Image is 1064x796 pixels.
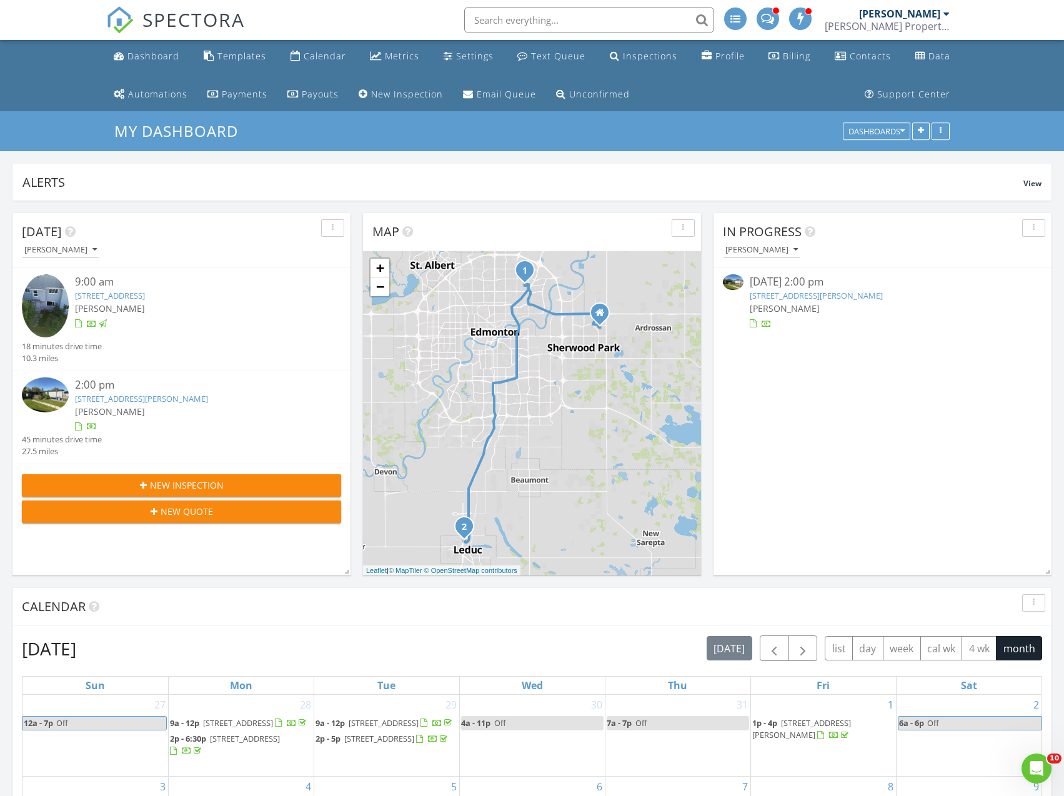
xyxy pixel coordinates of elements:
a: Go to July 31, 2025 [734,695,750,715]
div: Dashboards [848,127,905,136]
button: Previous month [760,635,789,661]
span: Map [372,223,399,240]
a: My Dashboard [114,121,249,141]
span: [STREET_ADDRESS] [210,733,280,744]
span: [STREET_ADDRESS] [203,717,273,729]
span: Off [494,717,506,729]
a: Zoom out [370,277,389,296]
a: © MapTiler [389,567,422,574]
span: 4a - 11p [461,717,490,729]
a: Zoom in [370,259,389,277]
a: Payments [202,83,272,106]
i: 1 [522,267,527,276]
div: Ciara Property Inspections Inc. [825,20,950,32]
span: 7a - 7p [607,717,632,729]
a: Payouts [282,83,344,106]
a: Wednesday [519,677,545,694]
span: In Progress [723,223,802,240]
img: 9362957%2Fcover_photos%2FpHC93TkvLyPXslkxF9yb%2Fsmall.jpg [723,274,743,289]
div: 355 Davenport Drive, Sherwood Park Alberta T8H 1Y1 [600,312,607,320]
span: [PERSON_NAME] [750,302,820,314]
a: Company Profile [697,45,750,68]
div: [PERSON_NAME] [24,246,97,254]
button: cal wk [920,636,963,660]
button: Dashboards [843,123,910,141]
button: [PERSON_NAME] [22,242,99,259]
div: Payouts [302,88,339,100]
div: 45 minutes drive time [22,434,102,445]
button: week [883,636,921,660]
a: 2p - 5p [STREET_ADDRESS] [316,733,450,744]
a: Saturday [958,677,980,694]
td: Go to July 29, 2025 [314,695,459,776]
button: day [852,636,883,660]
div: Calendar [304,50,346,62]
div: 2:00 pm [75,377,314,393]
span: [STREET_ADDRESS] [349,717,419,729]
div: Templates [217,50,266,62]
a: 2:00 pm [STREET_ADDRESS][PERSON_NAME] [PERSON_NAME] 45 minutes drive time 27.5 miles [22,377,341,457]
a: Metrics [365,45,424,68]
span: Off [56,717,68,729]
a: New Inspection [354,83,448,106]
a: Data [910,45,955,68]
a: 9a - 12p [STREET_ADDRESS] [316,716,458,731]
input: Search everything... [464,7,714,32]
a: 2p - 6:30p [STREET_ADDRESS] [170,733,280,756]
div: Dashboard [127,50,179,62]
span: SPECTORA [142,6,245,32]
div: | [363,565,520,576]
button: month [996,636,1042,660]
span: Off [635,717,647,729]
img: The Best Home Inspection Software - Spectora [106,6,134,34]
button: New Inspection [22,474,341,497]
a: [STREET_ADDRESS][PERSON_NAME] [750,290,883,301]
div: [DATE] 2:00 pm [750,274,1016,290]
span: [STREET_ADDRESS][PERSON_NAME] [752,717,851,740]
span: View [1023,178,1042,189]
div: Metrics [385,50,419,62]
a: Sunday [83,677,107,694]
iframe: Intercom live chat [1022,754,1052,784]
a: Friday [814,677,832,694]
a: 9a - 12p [STREET_ADDRESS] [170,717,309,729]
a: 2p - 5p [STREET_ADDRESS] [316,732,458,747]
a: [DATE] 2:00 pm [STREET_ADDRESS][PERSON_NAME] [PERSON_NAME] [723,274,1042,330]
div: Payments [222,88,267,100]
a: Go to July 30, 2025 [589,695,605,715]
span: 6a - 6p [898,717,925,730]
button: Next month [788,635,818,661]
div: Alerts [22,174,1023,191]
a: Calendar [286,45,351,68]
div: Unconfirmed [569,88,630,100]
div: Email Queue [477,88,536,100]
a: Automations (Advanced) [109,83,192,106]
div: Support Center [877,88,950,100]
span: Off [927,717,939,729]
div: Settings [456,50,494,62]
span: 12a - 7p [23,717,54,730]
a: Go to July 29, 2025 [443,695,459,715]
a: Billing [763,45,815,68]
a: 1p - 4p [STREET_ADDRESS][PERSON_NAME] [752,717,851,740]
button: [PERSON_NAME] [723,242,800,259]
span: [DATE] [22,223,62,240]
a: Go to July 27, 2025 [152,695,168,715]
div: 27.5 miles [22,445,102,457]
div: Profile [715,50,745,62]
button: New Quote [22,500,341,523]
div: 10.3 miles [22,352,102,364]
td: Go to July 31, 2025 [605,695,750,776]
span: Calendar [22,598,86,615]
div: Inspections [623,50,677,62]
div: Automations [128,88,187,100]
div: [PERSON_NAME] [725,246,798,254]
a: [STREET_ADDRESS] [75,290,145,301]
div: 18 minutes drive time [22,341,102,352]
a: Support Center [860,83,955,106]
img: 9362957%2Fcover_photos%2FpHC93TkvLyPXslkxF9yb%2Fsmall.jpg [22,377,69,412]
a: Text Queue [512,45,590,68]
a: [STREET_ADDRESS][PERSON_NAME] [75,393,208,404]
a: © OpenStreetMap contributors [424,567,517,574]
a: Dashboard [109,45,184,68]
